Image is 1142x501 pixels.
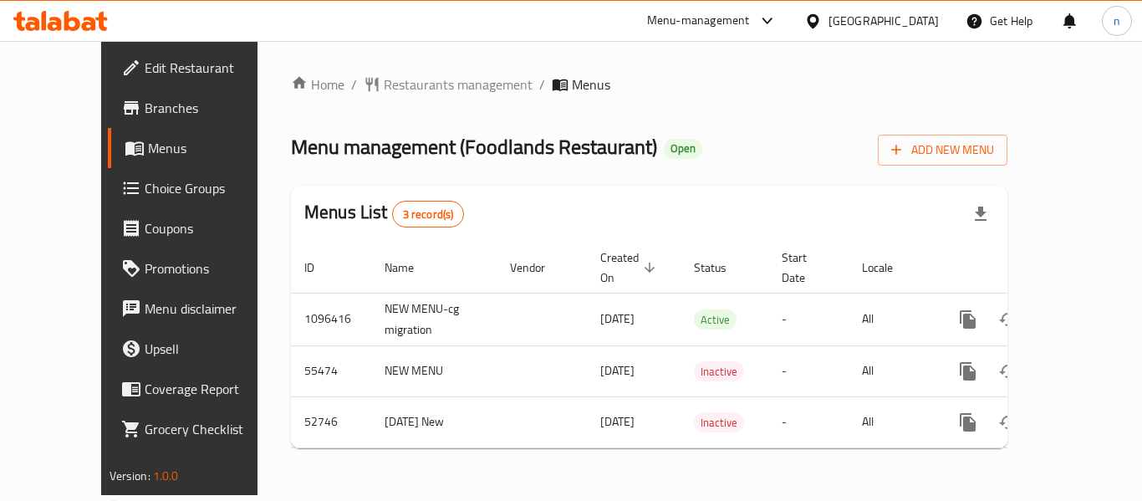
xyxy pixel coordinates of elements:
span: Coverage Report [145,379,278,399]
div: [GEOGRAPHIC_DATA] [828,12,939,30]
td: - [768,293,849,345]
span: Vendor [510,258,567,278]
button: Change Status [988,299,1028,340]
table: enhanced table [291,243,1122,448]
td: NEW MENU-cg migration [371,293,497,345]
span: [DATE] [600,360,635,381]
span: Branches [145,98,278,118]
a: Branches [108,88,292,128]
span: Menu disclaimer [145,299,278,319]
span: Add New Menu [891,140,994,161]
h2: Menus List [304,200,464,227]
span: Name [385,258,436,278]
span: Created On [600,248,660,288]
td: - [768,345,849,396]
li: / [539,74,545,95]
td: All [849,396,935,447]
span: 1.0.0 [153,465,179,487]
span: Start Date [782,248,828,288]
a: Coverage Report [108,369,292,409]
span: Inactive [694,362,744,381]
button: Change Status [988,402,1028,442]
span: Locale [862,258,915,278]
td: 55474 [291,345,371,396]
button: more [948,299,988,340]
span: Coupons [145,218,278,238]
span: Status [694,258,748,278]
span: Upsell [145,339,278,359]
span: Version: [110,465,150,487]
span: 3 record(s) [393,207,464,222]
a: Choice Groups [108,168,292,208]
button: Add New Menu [878,135,1007,166]
a: Upsell [108,329,292,369]
td: 1096416 [291,293,371,345]
span: n [1114,12,1120,30]
th: Actions [935,243,1122,294]
a: Menu disclaimer [108,289,292,329]
a: Grocery Checklist [108,409,292,449]
span: Edit Restaurant [145,58,278,78]
span: Choice Groups [145,178,278,198]
button: more [948,351,988,391]
button: more [948,402,988,442]
td: All [849,293,935,345]
nav: breadcrumb [291,74,1007,95]
span: Restaurants management [384,74,533,95]
div: Inactive [694,412,744,432]
td: All [849,345,935,396]
div: Inactive [694,361,744,381]
span: Open [664,141,702,156]
td: 52746 [291,396,371,447]
span: Grocery Checklist [145,419,278,439]
a: Promotions [108,248,292,289]
span: Menu management ( Foodlands Restaurant ) [291,128,657,166]
a: Edit Restaurant [108,48,292,88]
a: Coupons [108,208,292,248]
span: Promotions [145,258,278,279]
div: Active [694,309,737,330]
td: NEW MENU [371,345,497,396]
div: Export file [961,194,1001,234]
td: - [768,396,849,447]
span: ID [304,258,336,278]
div: Menu-management [647,11,750,31]
button: Change Status [988,351,1028,391]
span: Inactive [694,413,744,432]
a: Menus [108,128,292,168]
span: [DATE] [600,308,635,330]
span: Menus [572,74,610,95]
a: Restaurants management [364,74,533,95]
div: Open [664,139,702,159]
li: / [351,74,357,95]
div: Total records count [392,201,465,227]
span: [DATE] [600,411,635,432]
span: Active [694,310,737,330]
td: [DATE] New [371,396,497,447]
a: Home [291,74,344,95]
span: Menus [148,138,278,158]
